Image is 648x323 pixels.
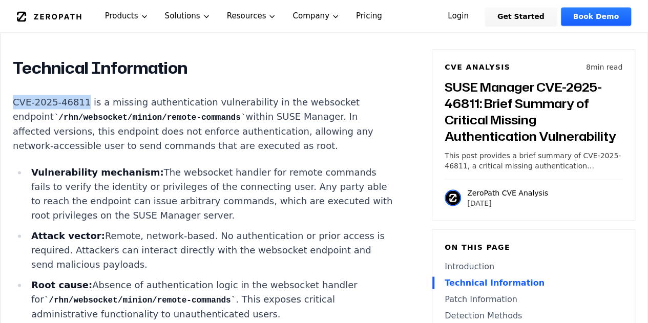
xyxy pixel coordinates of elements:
a: Patch Information [445,293,622,305]
p: ZeroPath CVE Analysis [467,187,548,198]
a: Detection Methods [445,309,622,321]
li: Remote, network-based. No authentication or prior access is required. Attackers can interact dire... [27,228,394,271]
li: The websocket handler for remote commands fails to verify the identity or privileges of the conne... [27,165,394,222]
h6: On this page [445,242,622,252]
a: Introduction [445,260,622,272]
p: CVE-2025-46811 is a missing authentication vulnerability in the websocket endpoint within SUSE Ma... [13,95,394,153]
a: Login [435,7,481,26]
p: This post provides a brief summary of CVE-2025-46811, a critical missing authentication vulnerabi... [445,150,622,170]
p: [DATE] [467,198,548,208]
h6: CVE Analysis [445,62,510,72]
code: /rhn/websocket/minion/remote-commands [44,295,236,305]
code: /rhn/websocket/minion/remote-commands [54,113,245,122]
strong: Vulnerability mechanism: [31,166,164,177]
h3: SUSE Manager CVE-2025-46811: Brief Summary of Critical Missing Authentication Vulnerability [445,78,622,144]
a: Get Started [485,7,557,26]
img: ZeroPath CVE Analysis [445,189,461,206]
a: Book Demo [561,7,631,26]
p: 8 min read [586,62,622,72]
h2: Technical Information [13,58,394,78]
li: Absence of authentication logic in the websocket handler for . This exposes critical administrati... [27,277,394,321]
strong: Attack vector: [31,230,105,241]
a: Technical Information [445,276,622,289]
strong: Root cause: [31,279,92,290]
